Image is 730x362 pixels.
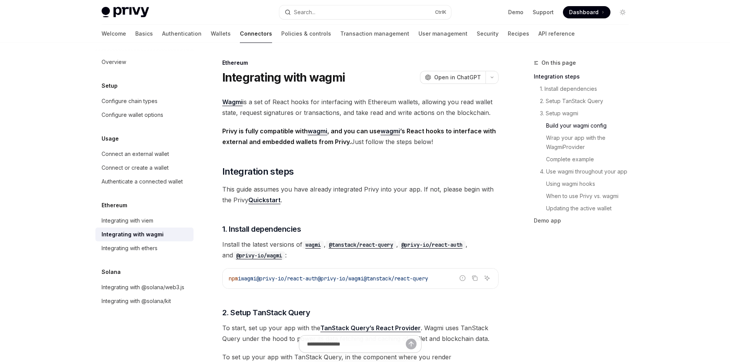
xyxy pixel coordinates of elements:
a: 2. Setup TanStack Query [534,95,635,107]
a: wagmi [308,127,327,135]
div: Configure wallet options [102,110,163,120]
a: Using wagmi hooks [534,178,635,190]
span: @tanstack/react-query [364,275,428,282]
a: Wagmi [222,98,243,106]
span: 1. Install dependencies [222,224,301,234]
h5: Setup [102,81,118,90]
code: @tanstack/react-query [326,241,396,249]
div: Integrating with ethers [102,244,157,253]
code: @privy-io/react-auth [398,241,466,249]
a: User management [418,25,468,43]
div: Integrating with @solana/web3.js [102,283,184,292]
a: Integrating with viem [95,214,194,228]
div: Integrating with @solana/kit [102,296,171,306]
a: Recipes [508,25,529,43]
a: Complete example [534,153,635,165]
a: Connectors [240,25,272,43]
span: Install the latest versions of , , , and : [222,239,499,260]
span: This guide assumes you have already integrated Privy into your app. If not, please begin with the... [222,184,499,205]
span: @privy-io/wagmi [318,275,364,282]
a: Build your wagmi config [534,120,635,132]
a: 4. Use wagmi throughout your app [534,165,635,178]
a: Quickstart [248,196,281,204]
a: @privy-io/react-auth [398,241,466,248]
a: wagmi [302,241,324,248]
a: 1. Install dependencies [534,83,635,95]
span: Open in ChatGPT [434,74,481,81]
div: Configure chain types [102,97,157,106]
span: i [238,275,241,282]
a: 3. Setup wagmi [534,107,635,120]
a: Demo [508,8,523,16]
span: Ctrl K [435,9,446,15]
a: Updating the active wallet [534,202,635,215]
button: Copy the contents from the code block [470,273,480,283]
span: 2. Setup TanStack Query [222,307,310,318]
a: TanStack Query’s React Provider [320,324,421,332]
a: Policies & controls [281,25,331,43]
div: Connect an external wallet [102,149,169,159]
a: Support [533,8,554,16]
span: npm [229,275,238,282]
a: Dashboard [563,6,610,18]
img: light logo [102,7,149,18]
div: Search... [294,8,315,17]
button: Open search [279,5,451,19]
a: Connect an external wallet [95,147,194,161]
a: Integration steps [534,70,635,83]
div: Authenticate a connected wallet [102,177,183,186]
a: Security [477,25,499,43]
button: Open in ChatGPT [420,71,486,84]
a: Configure chain types [95,94,194,108]
span: wagmi [241,275,256,282]
h5: Solana [102,267,121,277]
a: Integrating with wagmi [95,228,194,241]
button: Report incorrect code [458,273,468,283]
a: Basics [135,25,153,43]
a: Connect or create a wallet [95,161,194,175]
a: Authenticate a connected wallet [95,175,194,188]
a: Welcome [102,25,126,43]
a: API reference [538,25,575,43]
a: Integrating with @solana/kit [95,294,194,308]
button: Send message [406,339,417,349]
span: @privy-io/react-auth [256,275,318,282]
button: Ask AI [482,273,492,283]
span: On this page [541,58,576,67]
span: Integration steps [222,165,294,178]
h1: Integrating with wagmi [222,70,345,84]
strong: Privy is fully compatible with , and you can use ’s React hooks to interface with external and em... [222,127,496,146]
a: Wallets [211,25,231,43]
a: Authentication [162,25,202,43]
span: Just follow the steps below! [222,126,499,147]
code: wagmi [302,241,324,249]
div: Integrating with viem [102,216,153,225]
span: To start, set up your app with the . Wagmi uses TanStack Query under the hood to power its data f... [222,323,499,344]
a: wagmi [381,127,400,135]
div: Overview [102,57,126,67]
div: Connect or create a wallet [102,163,169,172]
div: Integrating with wagmi [102,230,164,239]
span: Dashboard [569,8,599,16]
a: Configure wallet options [95,108,194,122]
a: Wrap your app with the WagmiProvider [534,132,635,153]
h5: Usage [102,134,119,143]
a: Transaction management [340,25,409,43]
input: Ask a question... [307,336,406,352]
span: is a set of React hooks for interfacing with Ethereum wallets, allowing you read wallet state, re... [222,97,499,118]
a: @tanstack/react-query [326,241,396,248]
a: Overview [95,55,194,69]
a: When to use Privy vs. wagmi [534,190,635,202]
h5: Ethereum [102,201,127,210]
a: Integrating with ethers [95,241,194,255]
a: Demo app [534,215,635,227]
div: Ethereum [222,59,499,67]
a: Integrating with @solana/web3.js [95,280,194,294]
button: Toggle dark mode [617,6,629,18]
code: @privy-io/wagmi [233,251,285,260]
a: @privy-io/wagmi [233,251,285,259]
